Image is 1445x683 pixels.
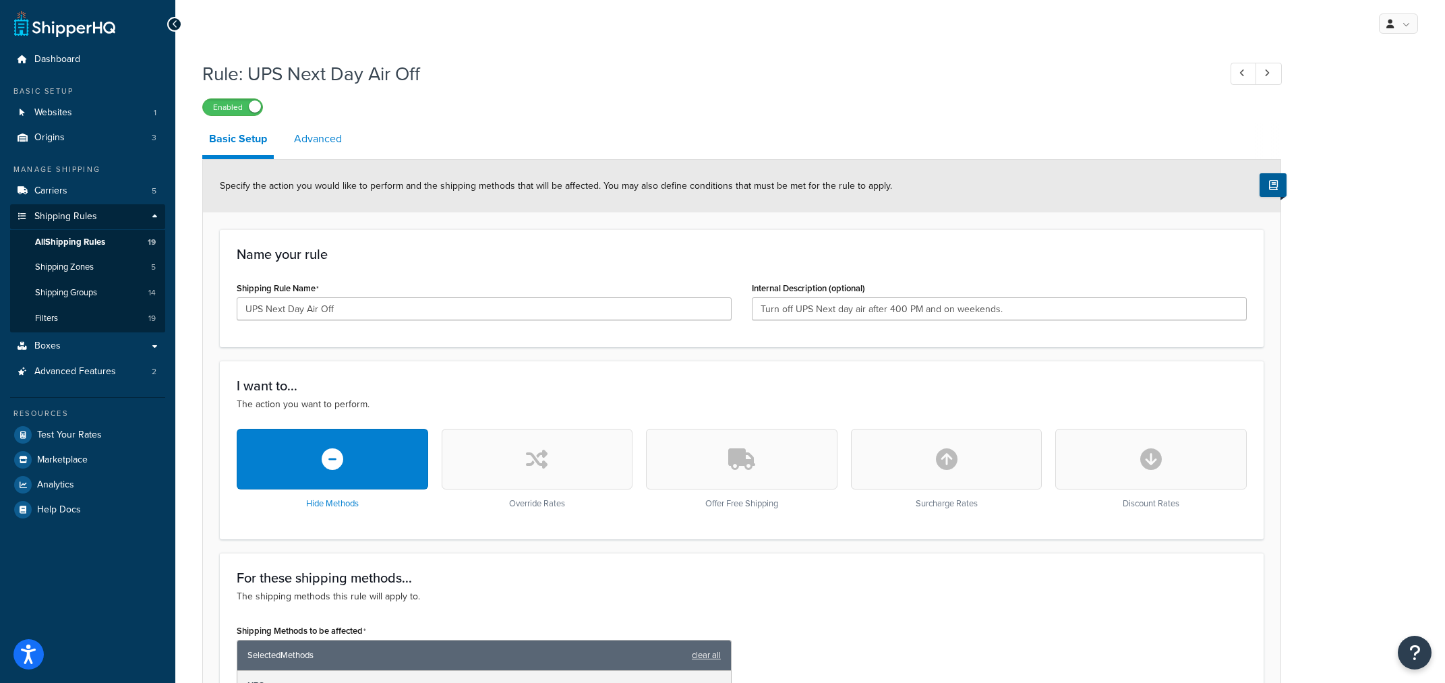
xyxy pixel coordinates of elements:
[10,306,165,331] a: Filters19
[148,287,156,299] span: 14
[287,123,349,155] a: Advanced
[237,626,366,636] label: Shipping Methods to be affected
[10,408,165,419] div: Resources
[10,280,165,305] a: Shipping Groups14
[10,179,165,204] a: Carriers5
[152,366,156,378] span: 2
[220,179,892,193] span: Specify the action you would like to perform and the shipping methods that will be affected. You ...
[10,204,165,332] li: Shipping Rules
[237,283,319,294] label: Shipping Rule Name
[10,100,165,125] li: Websites
[10,255,165,280] a: Shipping Zones5
[646,429,837,509] div: Offer Free Shipping
[35,262,94,273] span: Shipping Zones
[442,429,633,509] div: Override Rates
[148,237,156,248] span: 19
[237,247,1247,262] h3: Name your rule
[10,230,165,255] a: AllShipping Rules19
[10,125,165,150] a: Origins3
[10,280,165,305] li: Shipping Groups
[10,164,165,175] div: Manage Shipping
[10,359,165,384] li: Advanced Features
[1231,63,1257,85] a: Previous Record
[10,423,165,447] a: Test Your Rates
[35,237,105,248] span: All Shipping Rules
[752,283,865,293] label: Internal Description (optional)
[34,340,61,352] span: Boxes
[202,61,1206,87] h1: Rule: UPS Next Day Air Off
[237,397,1247,412] p: The action you want to perform.
[202,123,274,159] a: Basic Setup
[10,100,165,125] a: Websites1
[151,262,156,273] span: 5
[237,378,1247,393] h3: I want to...
[1398,636,1432,670] button: Open Resource Center
[237,570,1247,585] h3: For these shipping methods...
[247,646,685,665] span: Selected Methods
[237,589,1247,604] p: The shipping methods this rule will apply to.
[37,454,88,466] span: Marketplace
[10,359,165,384] a: Advanced Features2
[1055,429,1247,509] div: Discount Rates
[10,179,165,204] li: Carriers
[152,132,156,144] span: 3
[34,54,80,65] span: Dashboard
[10,498,165,522] a: Help Docs
[34,107,72,119] span: Websites
[10,255,165,280] li: Shipping Zones
[37,479,74,491] span: Analytics
[1260,173,1287,197] button: Show Help Docs
[34,132,65,144] span: Origins
[692,646,721,665] a: clear all
[10,306,165,331] li: Filters
[10,334,165,359] a: Boxes
[154,107,156,119] span: 1
[35,287,97,299] span: Shipping Groups
[35,313,58,324] span: Filters
[10,473,165,497] a: Analytics
[851,429,1042,509] div: Surcharge Rates
[10,47,165,72] a: Dashboard
[152,185,156,197] span: 5
[37,504,81,516] span: Help Docs
[1256,63,1282,85] a: Next Record
[10,204,165,229] a: Shipping Rules
[203,99,262,115] label: Enabled
[10,86,165,97] div: Basic Setup
[34,185,67,197] span: Carriers
[10,125,165,150] li: Origins
[34,366,116,378] span: Advanced Features
[34,211,97,222] span: Shipping Rules
[10,448,165,472] a: Marketplace
[148,313,156,324] span: 19
[237,429,428,509] div: Hide Methods
[37,429,102,441] span: Test Your Rates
